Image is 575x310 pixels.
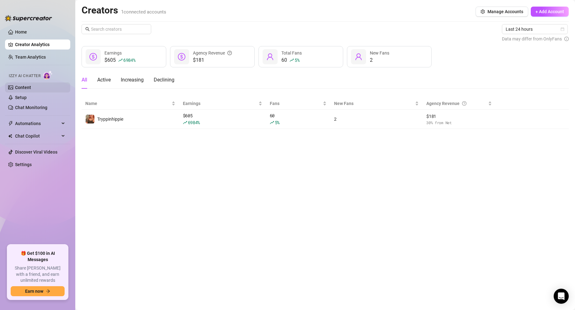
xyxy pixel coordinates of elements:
div: Open Intercom Messenger [554,289,569,304]
div: 2 [370,56,389,64]
span: rise [118,58,123,62]
span: dollar-circle [89,53,97,60]
span: New Fans [334,100,414,107]
span: dollar-circle [178,53,185,60]
span: search [85,27,90,31]
span: Tryppinhippie [97,117,123,122]
span: thunderbolt [8,121,13,126]
div: Agency Revenue [426,100,487,107]
a: Chat Monitoring [15,105,47,110]
div: $605 [104,56,136,64]
span: question-circle [227,50,232,56]
img: AI Chatter [43,71,53,80]
button: Manage Accounts [476,7,528,17]
a: Team Analytics [15,55,46,60]
span: Izzy AI Chatter [9,73,40,79]
img: Chat Copilot [8,134,12,138]
a: Setup [15,95,27,100]
span: user [266,53,274,60]
span: Automations [15,118,60,129]
div: $ 605 [183,112,262,126]
img: logo-BBDzfeDw.svg [5,15,52,21]
span: Name [85,100,170,107]
span: rise [183,120,187,125]
span: 6984 % [188,119,200,125]
th: New Fans [330,97,423,110]
span: arrow-right [46,289,50,293]
a: Settings [15,162,32,167]
a: Creator Analytics [15,39,65,50]
th: Fans [266,97,330,110]
span: Chat Copilot [15,131,60,141]
span: Earnings [104,50,122,55]
span: calendar [561,27,564,31]
a: Discover Viral Videos [15,150,57,155]
a: Content [15,85,31,90]
a: Home [15,29,27,34]
span: $ 181 [426,113,492,120]
div: All [82,76,87,84]
span: New Fans [370,50,389,55]
span: 30 % from Net [426,120,492,126]
span: $181 [193,56,232,64]
span: Manage Accounts [487,9,523,14]
div: Agency Revenue [193,50,232,56]
span: user [355,53,362,60]
h2: Creators [82,4,166,16]
span: Total Fans [281,50,302,55]
span: Fans [270,100,322,107]
span: + Add Account [535,9,564,14]
span: Earnings [183,100,257,107]
th: Name [82,97,179,110]
img: Tryppinhippie [86,115,94,123]
button: + Add Account [531,7,569,17]
span: setting [481,9,485,14]
span: Last 24 hours [506,24,564,34]
span: 6984 % [123,57,136,63]
div: Declining [154,76,174,84]
div: 60 [281,56,302,64]
span: question-circle [462,100,466,107]
span: rise [270,120,274,125]
span: Share [PERSON_NAME] with a friend, and earn unlimited rewards [11,265,65,284]
div: 60 [270,112,327,126]
span: info-circle [564,35,569,42]
span: Earn now [25,289,43,294]
input: Search creators [91,26,142,33]
span: 5 % [295,57,299,63]
span: rise [290,58,294,62]
span: Data may differ from OnlyFans [502,35,562,42]
span: 5 % [275,119,280,125]
span: 1 connected accounts [121,9,166,15]
button: Earn nowarrow-right [11,286,65,296]
div: Increasing [121,76,144,84]
div: 2 [334,116,419,123]
span: 🎁 Get $100 in AI Messages [11,250,65,263]
div: Active [97,76,111,84]
th: Earnings [179,97,266,110]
